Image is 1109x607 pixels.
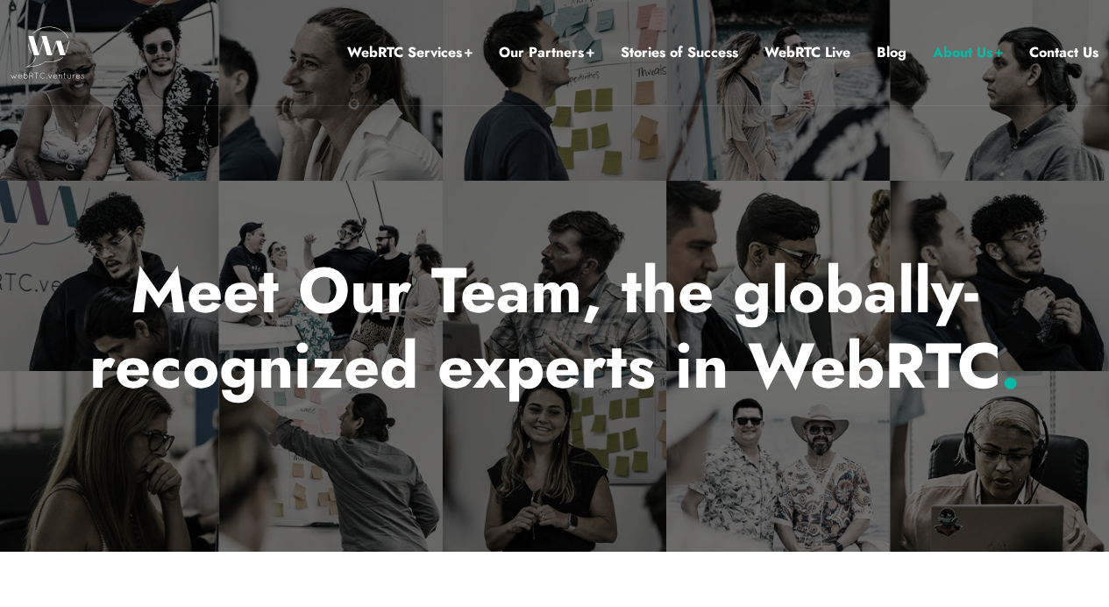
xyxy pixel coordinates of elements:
[933,41,1003,64] a: About Us
[499,41,594,64] a: Our Partners
[41,253,1068,404] p: Meet Our Team, the globally-recognized experts in WebRTC
[1029,41,1098,64] a: Contact Us
[877,41,906,64] a: Blog
[1000,320,1020,411] span: .
[11,26,85,79] img: WebRTC.ventures
[621,41,738,64] a: Stories of Success
[764,41,850,64] a: WebRTC Live
[347,41,473,64] a: WebRTC Services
